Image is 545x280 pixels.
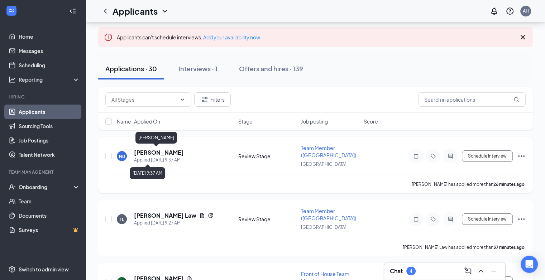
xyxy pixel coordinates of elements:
[9,76,16,83] svg: Analysis
[462,265,474,277] button: ComposeMessage
[429,216,438,222] svg: Tag
[238,153,297,160] div: Review Stage
[490,7,498,15] svg: Notifications
[19,148,80,162] a: Talent Network
[464,267,472,275] svg: ComposeMessage
[19,194,80,208] a: Team
[19,133,80,148] a: Job Postings
[194,92,231,107] button: Filter Filters
[8,7,15,14] svg: WorkstreamLogo
[200,95,209,104] svg: Filter
[9,169,78,175] div: Team Management
[493,245,525,250] b: 37 minutes ago
[135,132,177,144] div: [PERSON_NAME]
[134,156,184,164] div: Applied [DATE] 9:37 AM
[521,256,538,273] div: Open Intercom Messenger
[301,118,328,125] span: Job posting
[119,153,125,159] div: NB
[412,181,526,187] p: [PERSON_NAME] has applied more than .
[208,213,214,218] svg: Reapply
[418,92,526,107] input: Search in applications
[117,34,260,40] span: Applicants can't schedule interviews.
[9,183,16,190] svg: UserCheck
[518,33,527,42] svg: Cross
[489,267,498,275] svg: Minimize
[69,8,76,15] svg: Collapse
[9,94,78,100] div: Hiring
[390,267,403,275] h3: Chat
[134,212,196,219] h5: [PERSON_NAME] Law
[19,58,80,72] a: Scheduling
[412,153,420,159] svg: Note
[199,213,205,218] svg: Document
[301,208,356,221] span: Team Member ([GEOGRAPHIC_DATA])
[410,268,412,274] div: 4
[120,216,124,222] div: TL
[134,219,214,227] div: Applied [DATE] 9:27 AM
[161,7,169,15] svg: ChevronDown
[104,33,113,42] svg: Error
[301,145,356,158] span: Team Member ([GEOGRAPHIC_DATA])
[513,97,519,102] svg: MagnifyingGlass
[178,64,217,73] div: Interviews · 1
[429,153,438,159] svg: Tag
[19,44,80,58] a: Messages
[19,223,80,237] a: SurveysCrown
[475,265,487,277] button: ChevronUp
[462,213,513,225] button: Schedule Interview
[301,161,346,167] span: [GEOGRAPHIC_DATA]
[180,97,185,102] svg: ChevronDown
[19,183,74,190] div: Onboarding
[506,7,514,15] svg: QuestionInfo
[19,29,80,44] a: Home
[301,225,346,230] span: [GEOGRAPHIC_DATA]
[517,152,526,160] svg: Ellipses
[19,105,80,119] a: Applicants
[105,64,157,73] div: Applications · 30
[523,8,529,14] div: AH
[238,216,297,223] div: Review Stage
[462,150,513,162] button: Schedule Interview
[446,153,455,159] svg: ActiveChat
[9,266,16,273] svg: Settings
[19,208,80,223] a: Documents
[403,244,526,250] p: [PERSON_NAME] Law has applied more than .
[364,118,378,125] span: Score
[19,119,80,133] a: Sourcing Tools
[238,118,253,125] span: Stage
[19,266,69,273] div: Switch to admin view
[113,5,158,17] h1: Applicants
[203,34,260,40] a: Add your availability now
[488,265,499,277] button: Minimize
[493,182,525,187] b: 26 minutes ago
[239,64,303,73] div: Offers and hires · 139
[101,7,110,15] svg: ChevronLeft
[134,149,184,156] h5: [PERSON_NAME]
[446,216,455,222] svg: ActiveChat
[412,216,420,222] svg: Note
[117,118,160,125] span: Name · Applied On
[517,215,526,223] svg: Ellipses
[477,267,485,275] svg: ChevronUp
[130,167,165,179] div: [DATE] 9:37 AM
[19,76,80,83] div: Reporting
[111,96,177,103] input: All Stages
